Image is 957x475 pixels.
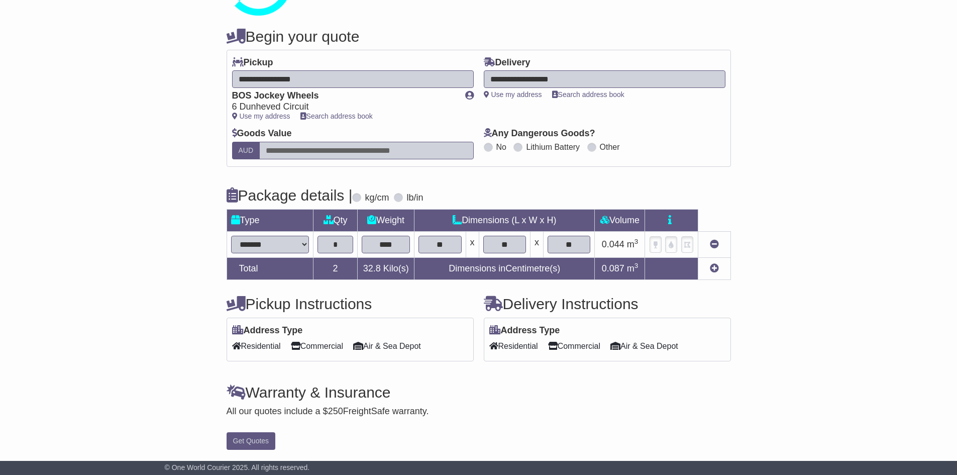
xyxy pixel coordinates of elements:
[484,296,731,312] h4: Delivery Instructions
[300,112,373,120] a: Search address book
[165,463,310,471] span: © One World Courier 2025. All rights reserved.
[227,28,731,45] h4: Begin your quote
[496,142,506,152] label: No
[328,406,343,416] span: 250
[227,296,474,312] h4: Pickup Instructions
[602,239,624,249] span: 0.044
[484,128,595,139] label: Any Dangerous Goods?
[232,325,303,336] label: Address Type
[363,263,381,273] span: 32.8
[227,432,276,450] button: Get Quotes
[530,231,544,257] td: x
[552,90,624,99] a: Search address book
[710,239,719,249] a: Remove this item
[634,238,639,245] sup: 3
[595,209,645,231] td: Volume
[414,257,595,279] td: Dimensions in Centimetre(s)
[313,257,358,279] td: 2
[526,142,580,152] label: Lithium Battery
[227,209,313,231] td: Type
[602,263,624,273] span: 0.087
[548,338,600,354] span: Commercial
[291,338,343,354] span: Commercial
[484,57,530,68] label: Delivery
[484,90,542,99] a: Use my address
[227,257,313,279] td: Total
[627,263,639,273] span: m
[232,112,290,120] a: Use my address
[466,231,479,257] td: x
[232,338,281,354] span: Residential
[353,338,421,354] span: Air & Sea Depot
[358,209,414,231] td: Weight
[627,239,639,249] span: m
[489,338,538,354] span: Residential
[610,338,678,354] span: Air & Sea Depot
[227,406,731,417] div: All our quotes include a $ FreightSafe warranty.
[634,262,639,269] sup: 3
[227,384,731,401] h4: Warranty & Insurance
[313,209,358,231] td: Qty
[406,193,423,204] label: lb/in
[232,102,455,113] div: 6 Dunheved Circuit
[414,209,595,231] td: Dimensions (L x W x H)
[710,263,719,273] a: Add new item
[232,128,292,139] label: Goods Value
[232,57,273,68] label: Pickup
[232,90,455,102] div: BOS Jockey Wheels
[358,257,414,279] td: Kilo(s)
[600,142,620,152] label: Other
[365,193,389,204] label: kg/cm
[232,142,260,159] label: AUD
[227,187,353,204] h4: Package details |
[489,325,560,336] label: Address Type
